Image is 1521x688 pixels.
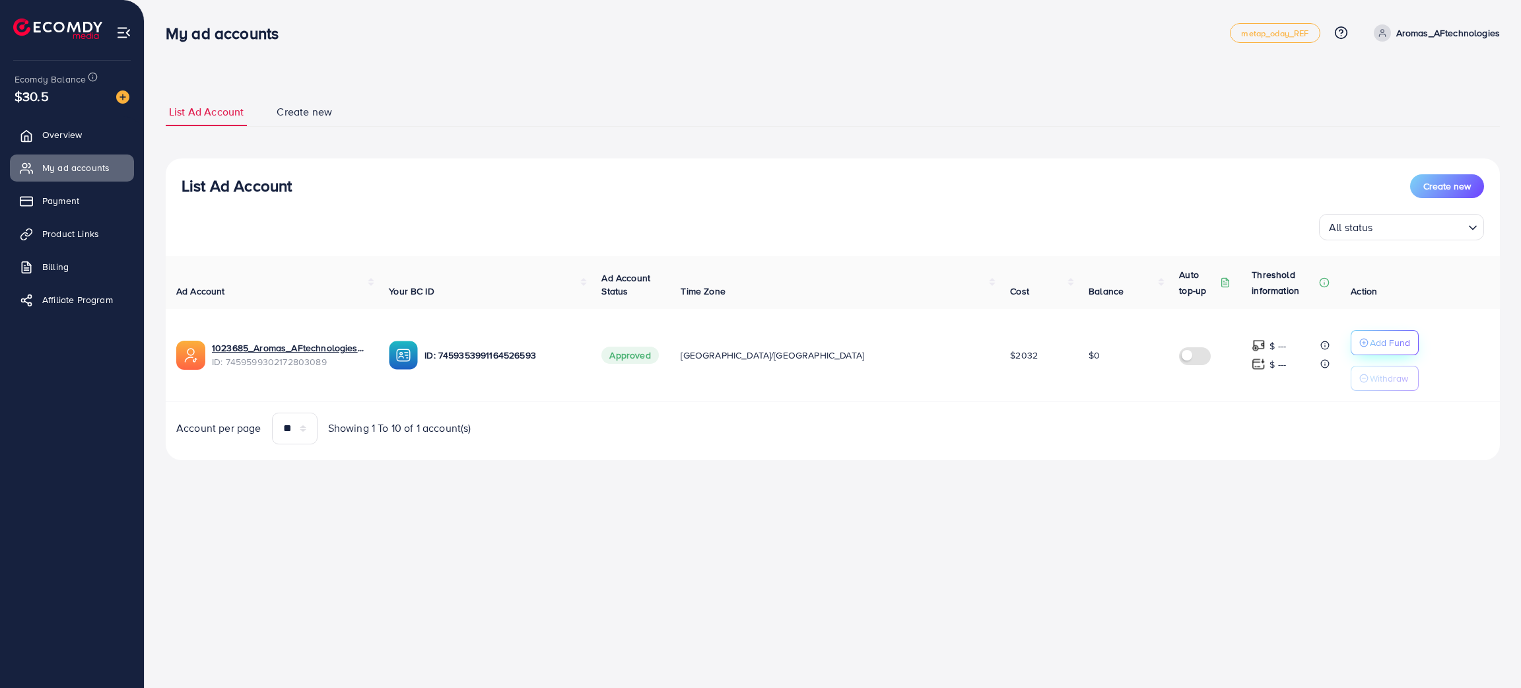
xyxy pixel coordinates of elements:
[10,121,134,148] a: Overview
[166,24,289,43] h3: My ad accounts
[389,341,418,370] img: ic-ba-acc.ded83a64.svg
[15,86,49,106] span: $30.5
[681,285,725,298] span: Time Zone
[1369,24,1500,42] a: Aromas_AFtechnologies
[182,176,292,195] h3: List Ad Account
[1370,370,1408,386] p: Withdraw
[42,161,110,174] span: My ad accounts
[681,349,864,362] span: [GEOGRAPHIC_DATA]/[GEOGRAPHIC_DATA]
[1241,29,1308,38] span: metap_oday_REF
[328,421,471,436] span: Showing 1 To 10 of 1 account(s)
[176,341,205,370] img: ic-ads-acc.e4c84228.svg
[1370,335,1410,351] p: Add Fund
[42,194,79,207] span: Payment
[1465,629,1511,678] iframe: Chat
[176,285,225,298] span: Ad Account
[1252,267,1316,298] p: Threshold information
[1089,349,1100,362] span: $0
[601,347,658,364] span: Approved
[1319,214,1484,240] div: Search for option
[424,347,580,363] p: ID: 7459353991164526593
[15,73,86,86] span: Ecomdy Balance
[1423,180,1471,193] span: Create new
[277,104,332,120] span: Create new
[212,341,368,355] a: 1023685_Aromas_AFtechnologies_1736823312700
[1252,339,1266,353] img: top-up amount
[212,341,368,368] div: <span class='underline'>1023685_Aromas_AFtechnologies_1736823312700</span></br>7459599302172803089
[212,355,368,368] span: ID: 7459599302172803089
[1326,218,1376,237] span: All status
[42,260,69,273] span: Billing
[10,155,134,181] a: My ad accounts
[42,227,99,240] span: Product Links
[601,271,650,298] span: Ad Account Status
[1269,338,1286,354] p: $ ---
[116,90,129,104] img: image
[1410,174,1484,198] button: Create new
[13,18,102,39] img: logo
[176,421,261,436] span: Account per page
[1351,330,1419,355] button: Add Fund
[10,188,134,214] a: Payment
[10,221,134,247] a: Product Links
[1351,366,1419,391] button: Withdraw
[1089,285,1124,298] span: Balance
[1269,357,1286,372] p: $ ---
[116,25,131,40] img: menu
[1230,23,1320,43] a: metap_oday_REF
[1010,349,1038,362] span: $2032
[10,287,134,313] a: Affiliate Program
[1351,285,1377,298] span: Action
[10,254,134,280] a: Billing
[1252,357,1266,371] img: top-up amount
[1396,25,1500,41] p: Aromas_AFtechnologies
[1377,215,1463,237] input: Search for option
[42,293,113,306] span: Affiliate Program
[1010,285,1029,298] span: Cost
[389,285,434,298] span: Your BC ID
[1179,267,1217,298] p: Auto top-up
[169,104,244,120] span: List Ad Account
[42,128,82,141] span: Overview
